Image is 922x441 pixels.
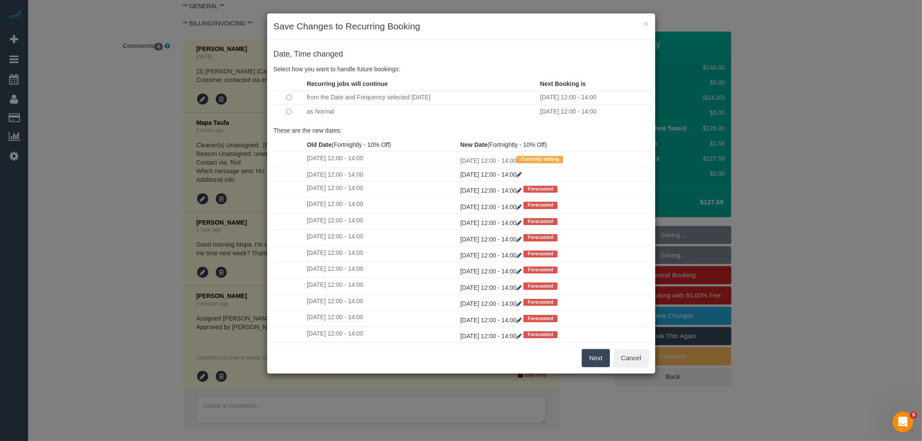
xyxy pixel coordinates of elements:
[305,278,458,294] td: [DATE] 12:00 - 14:00
[460,252,523,259] a: [DATE] 12:00 - 14:00
[523,218,558,225] span: Forecasted
[305,90,538,105] td: from the Date and Frequency selected [DATE]
[460,203,523,210] a: [DATE] 12:00 - 14:00
[538,105,648,118] td: [DATE] 12:00 - 14:00
[305,213,458,229] td: [DATE] 12:00 - 14:00
[305,152,458,168] td: [DATE] 12:00 - 14:00
[460,333,523,339] a: [DATE] 12:00 - 14:00
[523,234,558,241] span: Forecasted
[523,186,558,193] span: Forecasted
[523,202,558,209] span: Forecasted
[274,20,649,33] h3: Save Changes to Recurring Booking
[460,171,522,178] a: [DATE] 12:00 - 14:00
[643,19,648,28] button: ×
[460,268,523,275] a: [DATE] 12:00 - 14:00
[523,331,558,338] span: Forecasted
[305,138,458,152] th: (Fortnightly - 10% Off)
[305,311,458,327] td: [DATE] 12:00 - 14:00
[458,152,649,168] td: [DATE] 12:00 - 14:00
[460,284,523,291] a: [DATE] 12:00 - 14:00
[460,219,523,226] a: [DATE] 12:00 - 14:00
[893,412,913,432] iframe: Intercom live chat
[305,168,458,181] td: [DATE] 12:00 - 14:00
[305,105,538,118] td: as Normal
[614,349,649,367] button: Cancel
[274,65,649,73] p: Select how you want to handle future bookings:
[305,262,458,278] td: [DATE] 12:00 - 14:00
[305,246,458,262] td: [DATE] 12:00 - 14:00
[305,197,458,213] td: [DATE] 12:00 - 14:00
[540,80,586,87] strong: Next Booking is
[458,138,649,152] th: (Fortnightly - 10% Off)
[274,50,649,59] h4: changed
[523,267,558,273] span: Forecasted
[538,90,648,105] td: [DATE] 12:00 - 14:00
[305,294,458,310] td: [DATE] 12:00 - 14:00
[305,230,458,246] td: [DATE] 12:00 - 14:00
[305,181,458,197] td: [DATE] 12:00 - 14:00
[307,80,388,87] strong: Recurring jobs will continue
[460,317,523,324] a: [DATE] 12:00 - 14:00
[910,412,917,419] span: 5
[460,187,523,194] a: [DATE] 12:00 - 14:00
[305,327,458,343] td: [DATE] 12:00 - 14:00
[460,300,523,307] a: [DATE] 12:00 - 14:00
[460,141,488,148] strong: New Date
[582,349,610,367] button: Next
[460,236,523,243] a: [DATE] 12:00 - 14:00
[517,156,563,163] span: Currently editing
[523,315,558,322] span: Forecasted
[274,126,649,135] p: These are the new dates:
[307,141,332,148] strong: Old Date
[523,282,558,289] span: Forecasted
[523,251,558,257] span: Forecasted
[274,50,311,58] span: Date, Time
[523,299,558,306] span: Forecasted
